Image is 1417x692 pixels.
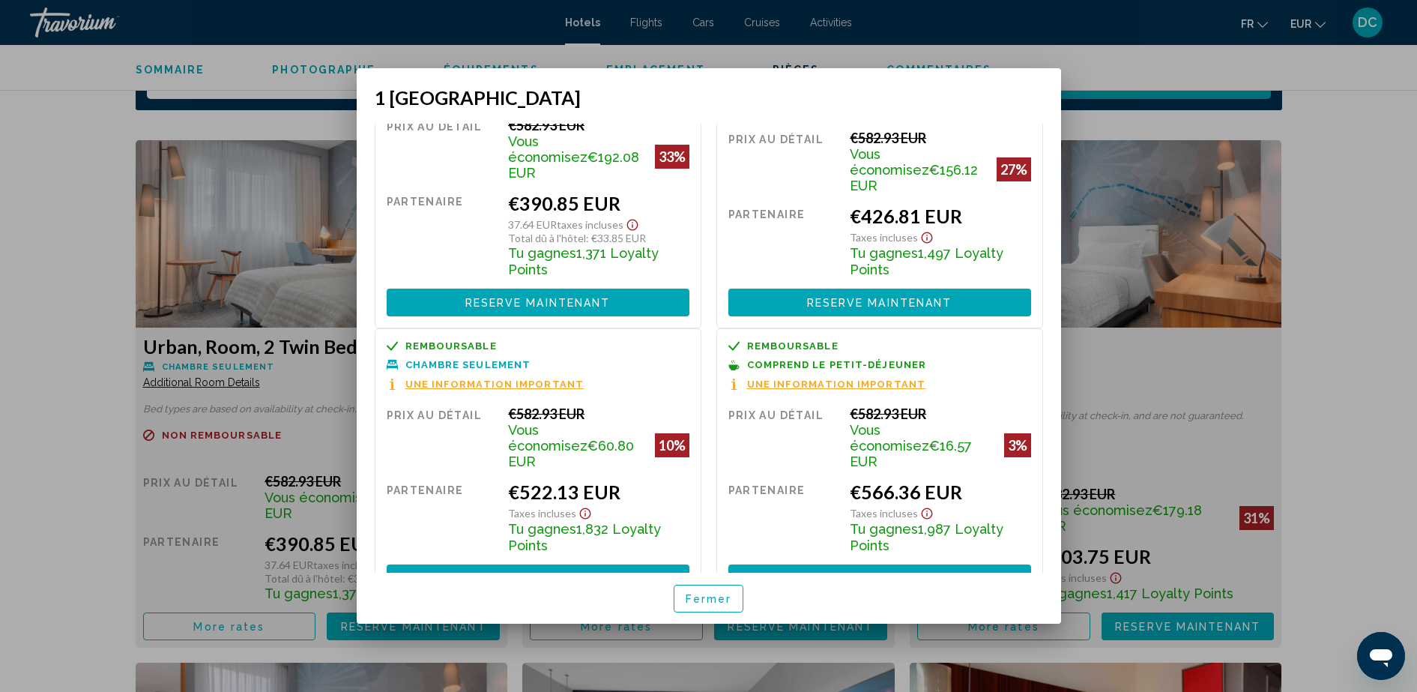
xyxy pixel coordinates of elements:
[747,360,927,370] span: Comprend le petit-déjeuner
[387,565,689,592] button: Reserve maintenant
[387,117,498,181] div: Prix au détail
[387,340,689,352] a: Remboursable
[850,507,918,520] span: Taxes incluses
[576,503,594,520] button: Show Taxes and Fees disclaimer
[728,130,839,193] div: Prix au détail
[850,521,1003,553] span: 1,987 Loyalty Points
[557,218,623,231] span: Taxes incluses
[465,297,611,309] span: Reserve maintenant
[508,438,634,469] span: €60.80 EUR
[508,117,689,133] div: €582.93 EUR
[850,438,972,469] span: €16.57 EUR
[465,573,611,585] span: Reserve maintenant
[850,146,929,178] span: Vous économisez
[508,133,587,165] span: Vous économisez
[387,289,689,316] button: Reserve maintenant
[807,297,952,309] span: Reserve maintenant
[747,379,926,389] span: Une information important
[387,406,498,469] div: Prix au détail
[655,433,689,457] div: 10%
[1357,632,1405,680] iframe: Button to launch messaging window
[850,162,978,193] span: €156.12 EUR
[508,245,576,261] span: Tu gagnes
[508,422,587,454] span: Vous économisez
[997,157,1031,181] div: 27%
[508,245,659,277] span: 1,371 Loyalty Points
[387,481,498,553] div: Partenaire
[508,406,689,422] div: €582.93 EUR
[1004,433,1031,457] div: 3%
[850,130,1030,146] div: €582.93 EUR
[655,145,689,169] div: 33%
[405,379,584,389] span: Une information important
[508,149,639,181] span: €192.08 EUR
[918,227,936,244] button: Show Taxes and Fees disclaimer
[728,340,1031,352] a: Remboursable
[508,192,689,214] div: €390.85 EUR
[508,521,576,537] span: Tu gagnes
[850,481,1030,503] div: €566.36 EUR
[850,245,918,261] span: Tu gagnes
[728,565,1031,592] button: Reserve maintenant
[850,406,1030,422] div: €582.93 EUR
[807,573,952,585] span: Reserve maintenant
[375,86,1043,109] h3: 1 [GEOGRAPHIC_DATA]
[674,585,744,613] button: Fermer
[508,481,689,503] div: €522.13 EUR
[508,507,576,520] span: Taxes incluses
[728,406,839,469] div: Prix au détail
[918,503,936,520] button: Show Taxes and Fees disclaimer
[623,214,641,232] button: Show Taxes and Fees disclaimer
[850,245,1003,277] span: 1,497 Loyalty Points
[850,231,918,244] span: Taxes incluses
[508,218,557,231] span: 37.64 EUR
[728,378,926,391] button: Une information important
[405,360,531,370] span: Chambre seulement
[508,232,689,244] div: : €33.85 EUR
[850,521,918,537] span: Tu gagnes
[728,481,839,553] div: Partenaire
[728,205,839,277] div: Partenaire
[686,593,732,605] span: Fermer
[728,289,1031,316] button: Reserve maintenant
[747,341,839,351] span: Remboursable
[850,422,929,454] span: Vous économisez
[508,232,586,244] span: Total dû à l'hôtel
[387,192,498,277] div: Partenaire
[508,521,661,553] span: 1,832 Loyalty Points
[387,378,584,391] button: Une information important
[850,205,1030,227] div: €426.81 EUR
[405,341,497,351] span: Remboursable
